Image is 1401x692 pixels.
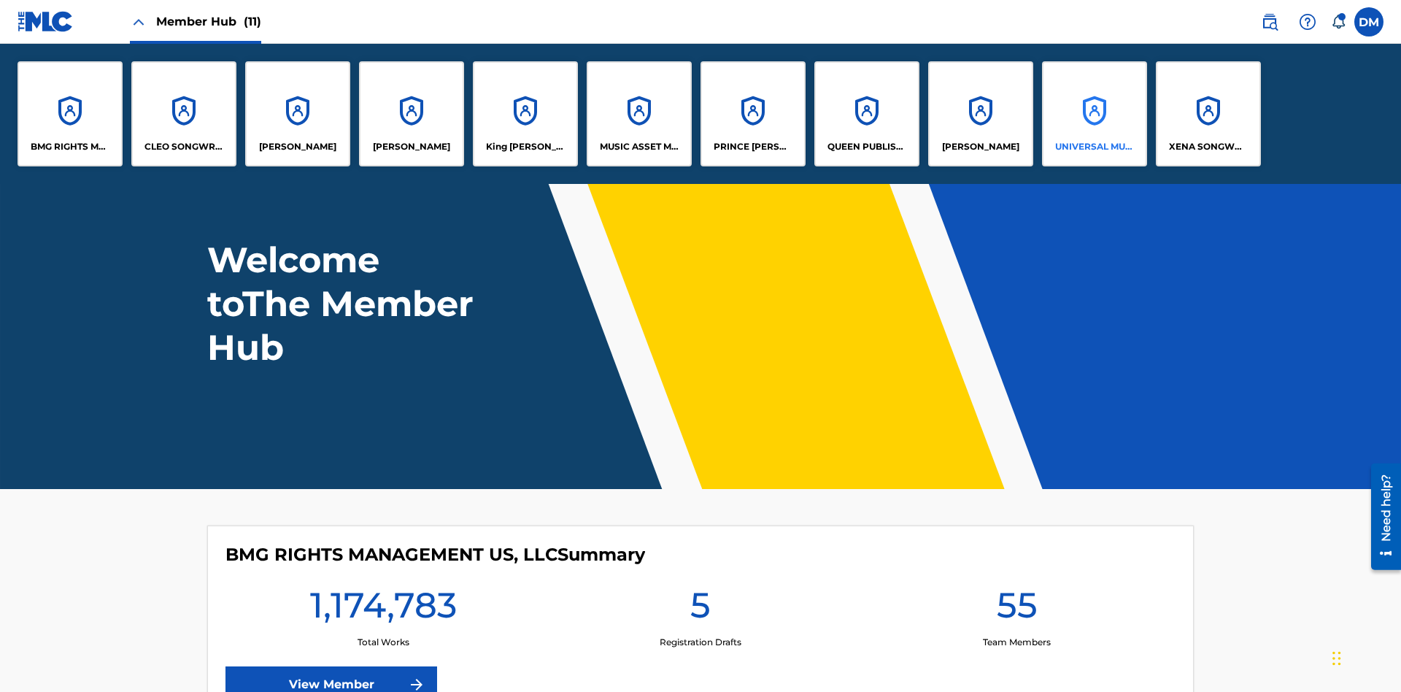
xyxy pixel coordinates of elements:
a: AccountsKing [PERSON_NAME] [473,61,578,166]
a: AccountsMUSIC ASSET MANAGEMENT (MAM) [587,61,692,166]
a: Accounts[PERSON_NAME] [245,61,350,166]
p: EYAMA MCSINGER [373,140,450,153]
img: Close [130,13,147,31]
div: Notifications [1331,15,1346,29]
a: AccountsUNIVERSAL MUSIC PUB GROUP [1042,61,1147,166]
div: User Menu [1354,7,1383,36]
h4: BMG RIGHTS MANAGEMENT US, LLC [225,544,645,566]
h1: Welcome to The Member Hub [207,238,480,369]
p: PRINCE MCTESTERSON [714,140,793,153]
iframe: Chat Widget [1328,622,1401,692]
a: AccountsXENA SONGWRITER [1156,61,1261,166]
img: search [1261,13,1278,31]
span: Member Hub [156,13,261,30]
a: AccountsQUEEN PUBLISHA [814,61,919,166]
p: Team Members [983,636,1051,649]
p: King McTesterson [486,140,566,153]
span: (11) [244,15,261,28]
p: QUEEN PUBLISHA [827,140,907,153]
a: Accounts[PERSON_NAME] [928,61,1033,166]
div: Help [1293,7,1322,36]
h1: 5 [690,583,711,636]
a: AccountsCLEO SONGWRITER [131,61,236,166]
p: BMG RIGHTS MANAGEMENT US, LLC [31,140,110,153]
div: Drag [1332,637,1341,680]
p: CLEO SONGWRITER [144,140,224,153]
h1: 55 [997,583,1038,636]
a: AccountsPRINCE [PERSON_NAME] [700,61,806,166]
img: MLC Logo [18,11,74,32]
p: MUSIC ASSET MANAGEMENT (MAM) [600,140,679,153]
a: Accounts[PERSON_NAME] [359,61,464,166]
h1: 1,174,783 [310,583,457,636]
p: Registration Drafts [660,636,741,649]
a: Public Search [1255,7,1284,36]
a: AccountsBMG RIGHTS MANAGEMENT US, LLC [18,61,123,166]
p: XENA SONGWRITER [1169,140,1248,153]
p: ELVIS COSTELLO [259,140,336,153]
p: Total Works [358,636,409,649]
iframe: Resource Center [1360,458,1401,577]
p: RONALD MCTESTERSON [942,140,1019,153]
p: UNIVERSAL MUSIC PUB GROUP [1055,140,1135,153]
img: help [1299,13,1316,31]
